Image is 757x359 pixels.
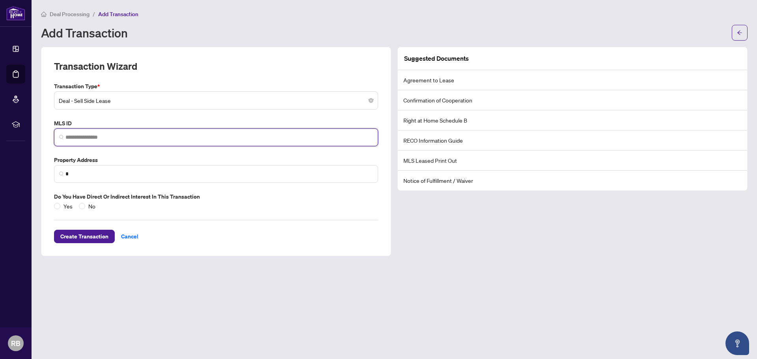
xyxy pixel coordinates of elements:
[115,230,145,243] button: Cancel
[398,130,747,151] li: RECO Information Guide
[85,202,99,210] span: No
[398,70,747,90] li: Agreement to Lease
[60,230,108,243] span: Create Transaction
[398,151,747,171] li: MLS Leased Print Out
[59,135,64,140] img: search_icon
[98,11,138,18] span: Add Transaction
[54,119,378,128] label: MLS ID
[93,9,95,19] li: /
[6,6,25,20] img: logo
[369,98,373,103] span: close-circle
[11,338,21,349] span: RB
[54,82,378,91] label: Transaction Type
[59,93,373,108] span: Deal - Sell Side Lease
[41,26,128,39] h1: Add Transaction
[50,11,89,18] span: Deal Processing
[404,54,469,63] article: Suggested Documents
[54,230,115,243] button: Create Transaction
[41,11,47,17] span: home
[54,192,378,201] label: Do you have direct or indirect interest in this transaction
[54,60,137,73] h2: Transaction Wizard
[54,156,378,164] label: Property Address
[725,331,749,355] button: Open asap
[737,30,742,35] span: arrow-left
[60,202,76,210] span: Yes
[121,230,138,243] span: Cancel
[398,171,747,190] li: Notice of Fulfillment / Waiver
[398,90,747,110] li: Confirmation of Cooperation
[59,171,64,176] img: search_icon
[398,110,747,130] li: Right at Home Schedule B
